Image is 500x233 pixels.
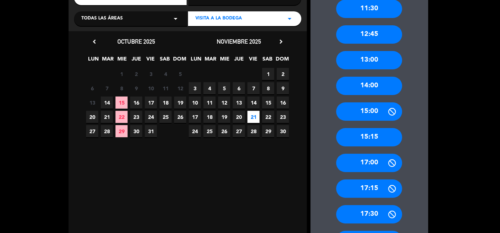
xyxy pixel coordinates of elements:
span: 16 [130,97,142,109]
span: 6 [233,82,245,94]
span: 19 [174,97,186,109]
span: 17 [145,97,157,109]
span: LUN [190,55,202,67]
span: SAB [159,55,171,67]
span: 8 [262,82,274,94]
span: 26 [174,111,186,123]
div: 15:00 [336,102,402,121]
span: 29 [262,125,274,137]
div: 12:45 [336,25,402,44]
span: 25 [203,125,216,137]
span: 12 [174,82,186,94]
span: 25 [159,111,172,123]
span: 30 [277,125,289,137]
span: JUE [130,55,142,67]
span: LUN [87,55,99,67]
span: 3 [145,68,157,80]
span: 23 [130,111,142,123]
span: 31 [145,125,157,137]
span: 24 [189,125,201,137]
span: 9 [277,82,289,94]
span: 26 [218,125,230,137]
span: 3 [189,82,201,94]
span: 11 [159,82,172,94]
span: Todas las áreas [81,15,123,22]
div: 14:00 [336,77,402,95]
span: 15 [262,97,274,109]
span: 27 [86,125,98,137]
span: VIE [144,55,157,67]
span: VIE [247,55,259,67]
span: 9 [130,82,142,94]
span: 15 [115,97,128,109]
span: 12 [218,97,230,109]
span: 5 [174,68,186,80]
span: 4 [203,82,216,94]
span: 10 [189,97,201,109]
span: DOM [276,55,288,67]
span: 1 [115,68,128,80]
span: 20 [86,111,98,123]
span: 14 [101,97,113,109]
div: 17:15 [336,179,402,198]
i: arrow_drop_down [285,14,294,23]
div: 15:15 [336,128,402,146]
span: 19 [218,111,230,123]
span: MIE [116,55,128,67]
span: 11 [203,97,216,109]
span: 13 [86,97,98,109]
span: 7 [101,82,113,94]
span: 17 [189,111,201,123]
span: 6 [86,82,98,94]
div: 13:00 [336,51,402,69]
span: 18 [203,111,216,123]
span: 10 [145,82,157,94]
i: chevron_left [91,38,98,45]
span: 29 [115,125,128,137]
span: DOM [173,55,185,67]
span: 2 [277,68,289,80]
span: 21 [101,111,113,123]
span: MAR [204,55,216,67]
span: VISITA A LA BODEGA [195,15,242,22]
span: 16 [277,97,289,109]
div: 17:30 [336,205,402,223]
span: 2 [130,68,142,80]
span: 18 [159,97,172,109]
span: 8 [115,82,128,94]
span: 28 [101,125,113,137]
span: 7 [247,82,260,94]
span: 1 [262,68,274,80]
span: octubre 2025 [117,38,155,45]
span: 27 [233,125,245,137]
span: 13 [233,97,245,109]
i: chevron_right [277,38,285,45]
span: noviembre 2025 [217,38,261,45]
span: MIE [218,55,231,67]
div: 17:00 [336,154,402,172]
span: JUE [233,55,245,67]
span: SAB [261,55,273,67]
span: 22 [262,111,274,123]
span: MAR [102,55,114,67]
span: 14 [247,97,260,109]
span: 30 [130,125,142,137]
span: 28 [247,125,260,137]
span: 4 [159,68,172,80]
span: 22 [115,111,128,123]
i: arrow_drop_down [171,14,180,23]
span: 5 [218,82,230,94]
span: 23 [277,111,289,123]
span: 24 [145,111,157,123]
span: 21 [247,111,260,123]
span: 20 [233,111,245,123]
